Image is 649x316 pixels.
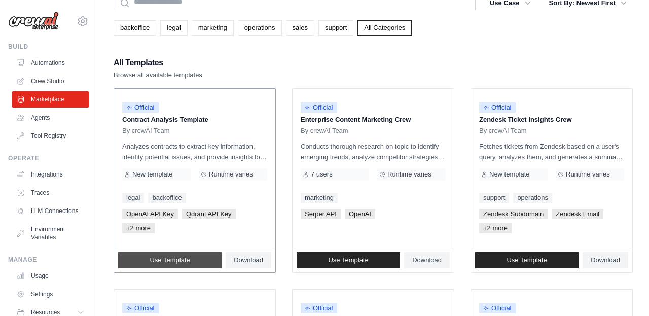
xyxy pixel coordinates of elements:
span: Serper API [301,209,341,219]
a: Download [226,252,271,268]
span: Use Template [150,256,190,264]
a: All Categories [357,20,412,36]
a: sales [286,20,314,36]
p: Fetches tickets from Zendesk based on a user's query, analyzes them, and generates a summary. Out... [479,141,624,162]
span: New template [489,170,529,179]
a: Integrations [12,166,89,183]
p: Conducts thorough research on topic to identify emerging trends, analyze competitor strategies, a... [301,141,446,162]
a: Download [404,252,450,268]
a: legal [160,20,187,36]
a: support [318,20,353,36]
span: Download [591,256,620,264]
a: legal [122,193,144,203]
span: Use Template [328,256,368,264]
p: Zendesk Ticket Insights Crew [479,115,624,125]
span: +2 more [122,223,155,233]
a: Use Template [475,252,579,268]
p: Browse all available templates [114,70,202,80]
span: +2 more [479,223,512,233]
a: Use Template [297,252,400,268]
span: By crewAI Team [122,127,170,135]
span: Official [479,102,516,113]
a: Use Template [118,252,222,268]
a: marketing [192,20,234,36]
span: Official [301,102,337,113]
a: Automations [12,55,89,71]
a: Environment Variables [12,221,89,245]
span: Official [122,303,159,313]
span: Download [234,256,263,264]
p: Enterprise Content Marketing Crew [301,115,446,125]
a: Settings [12,286,89,302]
span: OpenAI API Key [122,209,178,219]
a: support [479,193,509,203]
span: 7 users [311,170,333,179]
span: By crewAI Team [301,127,348,135]
span: Download [412,256,442,264]
div: Manage [8,256,89,264]
img: Logo [8,12,59,31]
p: Analyzes contracts to extract key information, identify potential issues, and provide insights fo... [122,141,267,162]
span: Official [122,102,159,113]
a: Crew Studio [12,73,89,89]
a: operations [513,193,552,203]
span: Zendesk Email [552,209,603,219]
a: marketing [301,193,338,203]
span: Zendesk Subdomain [479,209,548,219]
span: Runtime varies [566,170,610,179]
span: Runtime varies [387,170,431,179]
span: Qdrant API Key [182,209,236,219]
span: Official [301,303,337,313]
a: Marketplace [12,91,89,108]
p: Contract Analysis Template [122,115,267,125]
div: Build [8,43,89,51]
a: operations [238,20,282,36]
a: Traces [12,185,89,201]
span: Official [479,303,516,313]
span: OpenAI [345,209,375,219]
a: Agents [12,110,89,126]
a: Usage [12,268,89,284]
a: Tool Registry [12,128,89,144]
span: Use Template [507,256,547,264]
a: LLM Connections [12,203,89,219]
a: Download [583,252,628,268]
a: backoffice [148,193,186,203]
span: By crewAI Team [479,127,527,135]
a: backoffice [114,20,156,36]
div: Operate [8,154,89,162]
span: Runtime varies [209,170,253,179]
span: New template [132,170,172,179]
h2: All Templates [114,56,202,70]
